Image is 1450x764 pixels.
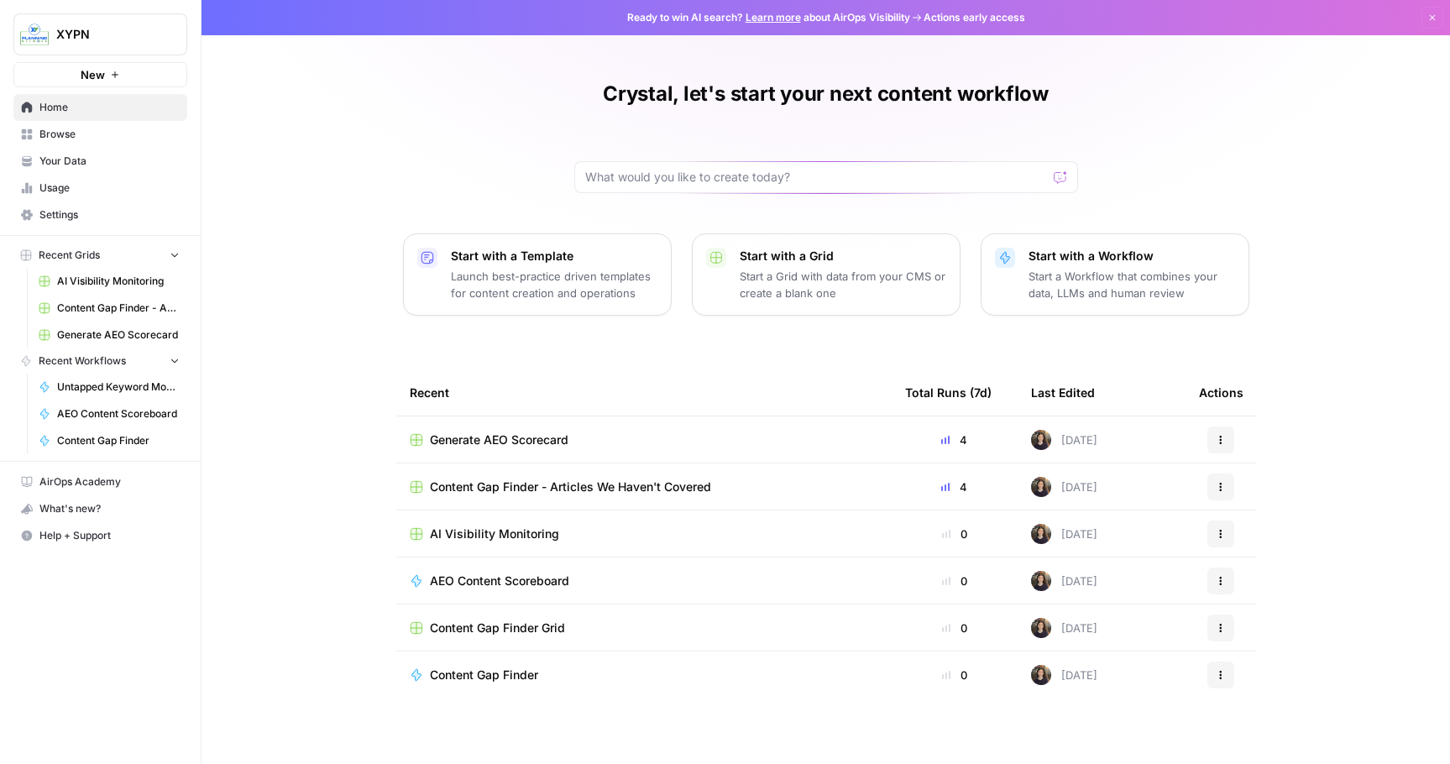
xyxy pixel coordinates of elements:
span: AEO Content Scoreboard [57,406,180,421]
span: Content Gap Finder - Articles We Haven't Covered [430,479,711,495]
div: 0 [905,667,1004,683]
a: Generate AEO Scorecard [31,322,187,348]
span: Browse [39,127,180,142]
button: New [13,62,187,87]
div: Last Edited [1031,369,1095,416]
span: Usage [39,181,180,196]
img: si2jdu9bmb2f73rxc0ps2jaykwjj [1031,571,1051,591]
a: Home [13,94,187,121]
input: What would you like to create today? [585,169,1047,186]
span: New [81,66,105,83]
a: Content Gap Finder [31,427,187,454]
button: Recent Grids [13,243,187,268]
a: Learn more [746,11,801,24]
span: Generate AEO Scorecard [430,432,568,448]
div: 0 [905,620,1004,636]
span: AEO Content Scoreboard [430,573,569,589]
img: si2jdu9bmb2f73rxc0ps2jaykwjj [1031,524,1051,544]
button: What's new? [13,495,187,522]
p: Start a Grid with data from your CMS or create a blank one [740,268,946,301]
a: Content Gap Finder Grid [410,620,878,636]
button: Start with a GridStart a Grid with data from your CMS or create a blank one [692,233,961,316]
a: AI Visibility Monitoring [31,268,187,295]
div: 4 [905,432,1004,448]
p: Launch best-practice driven templates for content creation and operations [451,268,657,301]
p: Start with a Grid [740,248,946,264]
span: Help + Support [39,528,180,543]
div: 0 [905,526,1004,542]
a: Content Gap Finder [410,667,878,683]
a: Content Gap Finder - Articles We Haven't Covered [410,479,878,495]
span: AirOps Academy [39,474,180,489]
h1: Crystal, let's start your next content workflow [603,81,1049,107]
div: [DATE] [1031,430,1097,450]
span: Recent Workflows [39,353,126,369]
p: Start with a Template [451,248,657,264]
div: 0 [905,573,1004,589]
div: [DATE] [1031,571,1097,591]
a: AirOps Academy [13,468,187,495]
span: Settings [39,207,180,222]
a: Settings [13,201,187,228]
a: Content Gap Finder - Articles We Haven't Covered [31,295,187,322]
a: Usage [13,175,187,201]
div: 4 [905,479,1004,495]
p: Start with a Workflow [1029,248,1235,264]
img: si2jdu9bmb2f73rxc0ps2jaykwjj [1031,430,1051,450]
a: Your Data [13,148,187,175]
a: Browse [13,121,187,148]
a: AEO Content Scoreboard [31,400,187,427]
button: Workspace: XYPN [13,13,187,55]
div: Actions [1199,369,1243,416]
span: Content Gap Finder [57,433,180,448]
img: si2jdu9bmb2f73rxc0ps2jaykwjj [1031,665,1051,685]
a: AI Visibility Monitoring [410,526,878,542]
div: [DATE] [1031,524,1097,544]
span: Content Gap Finder Grid [430,620,565,636]
span: Content Gap Finder - Articles We Haven't Covered [57,301,180,316]
button: Help + Support [13,522,187,549]
p: Start a Workflow that combines your data, LLMs and human review [1029,268,1235,301]
span: AI Visibility Monitoring [430,526,559,542]
button: Start with a TemplateLaunch best-practice driven templates for content creation and operations [403,233,672,316]
span: Ready to win AI search? about AirOps Visibility [627,10,910,25]
span: Generate AEO Scorecard [57,327,180,343]
a: AEO Content Scoreboard [410,573,878,589]
button: Recent Workflows [13,348,187,374]
span: AI Visibility Monitoring [57,274,180,289]
span: Content Gap Finder [430,667,538,683]
span: Your Data [39,154,180,169]
div: [DATE] [1031,477,1097,497]
span: Actions early access [924,10,1025,25]
span: Untapped Keyword Monitoring | Scheduled Weekly [57,379,180,395]
div: [DATE] [1031,618,1097,638]
img: XYPN Logo [19,19,50,50]
div: What's new? [14,496,186,521]
a: Untapped Keyword Monitoring | Scheduled Weekly [31,374,187,400]
a: Generate AEO Scorecard [410,432,878,448]
div: [DATE] [1031,665,1097,685]
span: Home [39,100,180,115]
div: Recent [410,369,878,416]
button: Start with a WorkflowStart a Workflow that combines your data, LLMs and human review [981,233,1249,316]
div: Total Runs (7d) [905,369,992,416]
span: Recent Grids [39,248,100,263]
img: si2jdu9bmb2f73rxc0ps2jaykwjj [1031,477,1051,497]
img: si2jdu9bmb2f73rxc0ps2jaykwjj [1031,618,1051,638]
span: XYPN [56,26,158,43]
